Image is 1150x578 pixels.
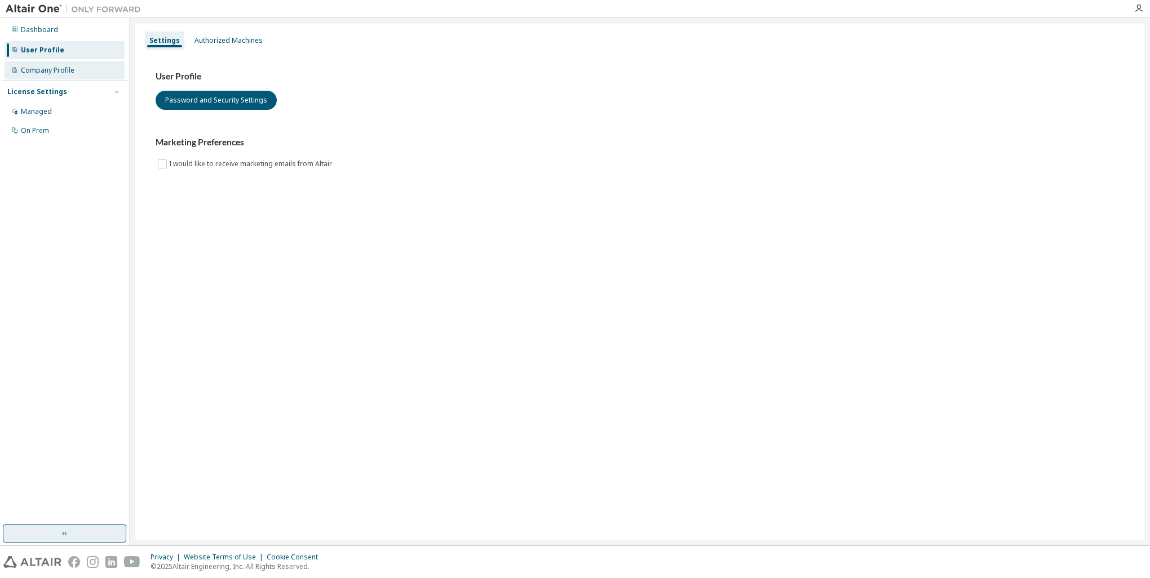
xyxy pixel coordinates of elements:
[124,556,140,568] img: youtube.svg
[87,556,99,568] img: instagram.svg
[156,71,1124,82] h3: User Profile
[267,553,325,562] div: Cookie Consent
[21,46,64,55] div: User Profile
[156,91,277,110] button: Password and Security Settings
[149,36,180,45] div: Settings
[21,107,52,116] div: Managed
[3,556,61,568] img: altair_logo.svg
[21,126,49,135] div: On Prem
[151,562,325,571] p: © 2025 Altair Engineering, Inc. All Rights Reserved.
[194,36,263,45] div: Authorized Machines
[169,157,334,171] label: I would like to receive marketing emails from Altair
[105,556,117,568] img: linkedin.svg
[7,87,67,96] div: License Settings
[184,553,267,562] div: Website Terms of Use
[68,556,80,568] img: facebook.svg
[6,3,147,15] img: Altair One
[156,137,1124,148] h3: Marketing Preferences
[151,553,184,562] div: Privacy
[21,25,58,34] div: Dashboard
[21,66,74,75] div: Company Profile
